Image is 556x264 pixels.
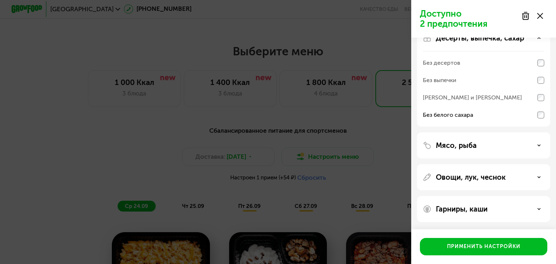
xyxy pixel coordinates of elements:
div: Без десертов [423,59,460,67]
p: Мясо, рыба [436,141,477,150]
div: Без белого сахара [423,111,473,119]
p: Доступно 2 предпочтения [420,9,517,29]
div: Применить настройки [447,243,521,250]
p: Десерты, выпечка, сахар [436,34,524,42]
div: Без выпечки [423,76,456,85]
p: Овощи, лук, чеснок [436,173,506,182]
div: [PERSON_NAME] и [PERSON_NAME] [423,93,522,102]
p: Гарниры, каши [436,205,488,213]
button: Применить настройки [420,238,547,255]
